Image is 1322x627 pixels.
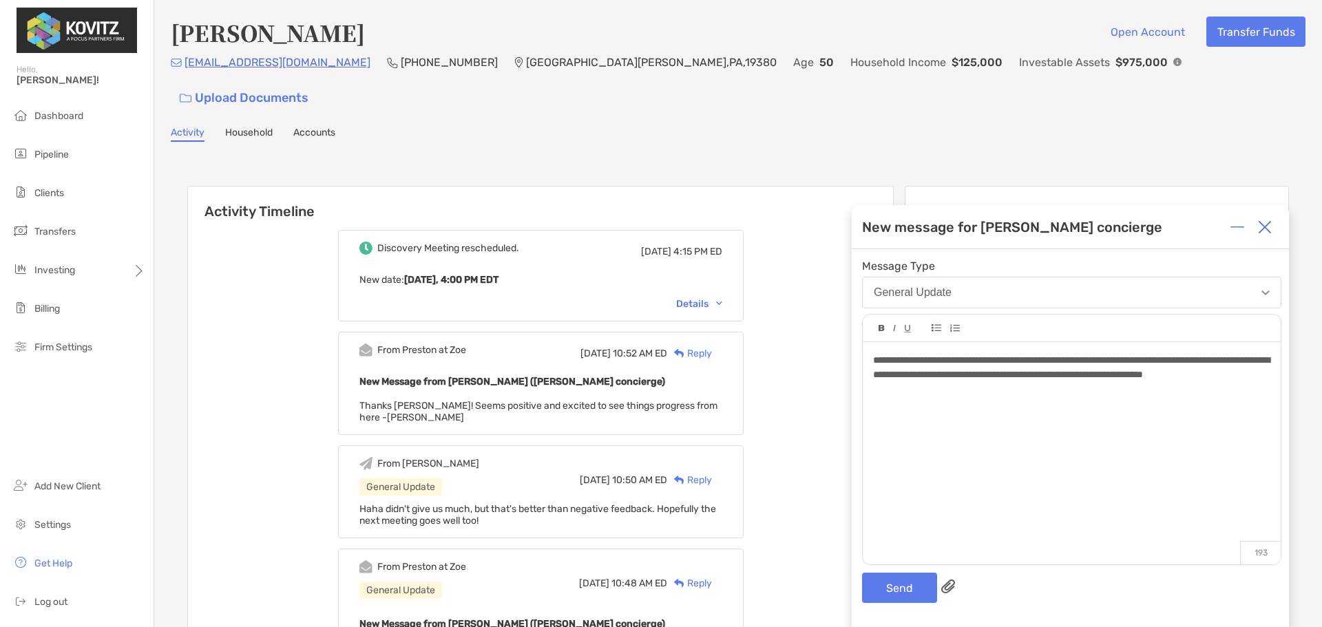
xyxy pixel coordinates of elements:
div: Reply [667,346,712,361]
img: Event icon [359,242,373,255]
a: Upload Documents [171,83,317,113]
img: investing icon [12,261,29,277]
button: Send [862,573,937,603]
span: [DATE] [580,348,611,359]
img: Reply icon [674,476,684,485]
span: [PERSON_NAME]! [17,74,145,86]
img: paperclip attachments [941,580,955,593]
img: transfers icon [12,222,29,239]
img: firm-settings icon [12,338,29,354]
img: Location Icon [514,57,523,68]
div: General Update [874,286,952,299]
p: 50 [819,54,834,71]
p: [GEOGRAPHIC_DATA][PERSON_NAME] , PA , 19380 [526,54,777,71]
img: Editor control icon [893,325,896,332]
b: New Message from [PERSON_NAME] ([PERSON_NAME] concierge) [359,376,665,387]
span: [DATE] [579,577,609,589]
span: Get Help [34,557,72,569]
span: [DATE] [580,474,610,486]
div: From Preston at Zoe [377,344,466,356]
p: $125,000 [952,54,1003,71]
span: Clients [34,187,64,199]
button: Transfer Funds [1206,17,1305,47]
img: settings icon [12,516,29,532]
span: Dashboard [34,110,83,122]
span: Settings [34,519,71,531]
img: Expand or collapse [1230,220,1244,234]
p: [EMAIL_ADDRESS][DOMAIN_NAME] [185,54,370,71]
span: Investing [34,264,75,276]
p: Meeting Details [916,203,1277,220]
span: 10:52 AM ED [613,348,667,359]
img: Event icon [359,560,373,573]
div: Reply [667,576,712,591]
img: Event icon [359,457,373,470]
span: Pipeline [34,149,69,160]
p: [PHONE_NUMBER] [401,54,498,71]
img: Reply icon [674,579,684,588]
img: Zoe Logo [17,6,137,55]
b: [DATE], 4:00 PM EDT [404,274,499,286]
img: dashboard icon [12,107,29,123]
div: Details [676,298,722,310]
img: clients icon [12,184,29,200]
img: Event icon [359,343,373,357]
span: [DATE] [641,246,671,257]
img: pipeline icon [12,145,29,162]
div: From [PERSON_NAME] [377,458,479,469]
span: Thanks [PERSON_NAME]! Seems positive and excited to see things progress from here -[PERSON_NAME] [359,400,717,423]
p: Age [793,54,814,71]
button: General Update [862,277,1281,308]
img: Chevron icon [716,301,722,306]
h6: Activity Timeline [188,187,893,220]
p: New date : [359,271,722,288]
span: Billing [34,303,60,315]
img: Editor control icon [932,324,941,332]
img: billing icon [12,299,29,316]
a: Accounts [293,127,335,142]
span: 10:50 AM ED [612,474,667,486]
span: 10:48 AM ED [611,577,667,589]
img: Info Icon [1173,58,1182,66]
a: Activity [171,127,204,142]
p: Household Income [850,54,946,71]
span: Message Type [862,259,1281,273]
span: Add New Client [34,480,101,492]
a: Household [225,127,273,142]
img: Phone Icon [387,57,398,68]
img: logout icon [12,593,29,609]
div: Discovery Meeting rescheduled. [377,242,519,254]
span: Firm Settings [34,341,92,353]
img: button icon [180,94,191,103]
div: General Update [359,478,442,496]
p: Investable Assets [1019,54,1110,71]
img: Reply icon [674,349,684,358]
div: From Preston at Zoe [377,561,466,573]
h4: [PERSON_NAME] [171,17,365,48]
img: Editor control icon [949,324,960,332]
div: Reply [667,473,712,487]
p: $975,000 [1115,54,1168,71]
img: add_new_client icon [12,477,29,493]
img: Editor control icon [879,325,885,332]
img: Close [1258,220,1272,234]
img: get-help icon [12,554,29,571]
button: Open Account [1100,17,1195,47]
img: Open dropdown arrow [1261,290,1270,295]
span: Transfers [34,226,76,237]
span: Log out [34,596,67,608]
img: Email Icon [171,59,182,67]
div: General Update [359,582,442,599]
span: 4:15 PM ED [673,246,722,257]
p: 193 [1240,541,1281,564]
img: Editor control icon [904,325,911,332]
div: New message for [PERSON_NAME] concierge [862,219,1162,235]
span: Haha didn't give us much, but that's better than negative feedback. Hopefully the next meeting go... [359,503,716,527]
